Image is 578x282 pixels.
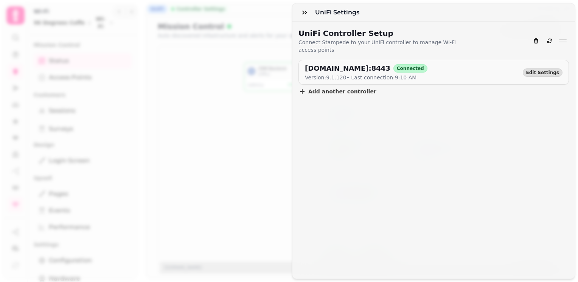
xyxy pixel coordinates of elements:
span: Add another controller [308,89,376,94]
div: Version: 9.1.120 • Last connection: 9:10 AM [305,74,427,81]
button: View Details [557,35,569,47]
button: Edit Settings [523,68,562,77]
h2: UniFi Controller Setup [298,28,393,39]
button: Delete [530,34,542,47]
button: Add another controller [298,88,376,95]
p: Connect Stampede to your UniFi controller to manage Wi-Fi access points [298,39,492,54]
h3: UniFi Settings [315,8,362,17]
h2: [DOMAIN_NAME]:8443 [305,63,390,74]
span: Edit Settings [526,70,559,75]
div: Connected [393,64,427,73]
button: Refresh [543,34,556,47]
